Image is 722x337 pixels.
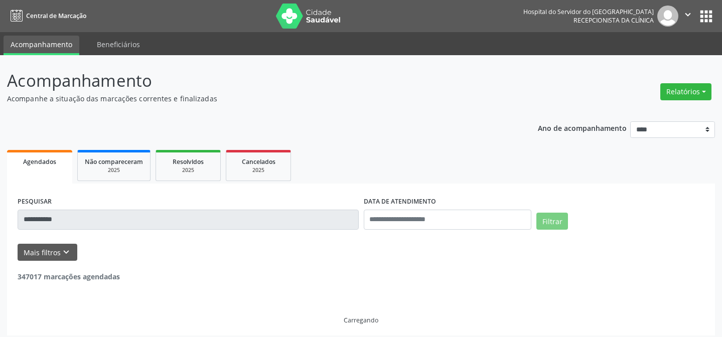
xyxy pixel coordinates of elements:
[18,244,77,261] button: Mais filtros
[573,16,654,25] span: Recepcionista da clínica
[26,12,86,20] span: Central de Marcação
[61,247,72,258] i: keyboard_arrow_down
[85,166,143,174] div: 2025
[697,8,715,25] button: apps
[23,157,56,166] span: Agendados
[344,316,378,324] div: Carregando
[536,213,568,230] button: Filtrar
[7,93,503,104] p: Acompanhe a situação das marcações correntes e finalizadas
[18,194,52,210] label: PESQUISAR
[18,272,120,281] strong: 347017 marcações agendadas
[7,68,503,93] p: Acompanhamento
[4,36,79,55] a: Acompanhamento
[523,8,654,16] div: Hospital do Servidor do [GEOGRAPHIC_DATA]
[364,194,436,210] label: DATA DE ATENDIMENTO
[233,166,283,174] div: 2025
[90,36,147,53] a: Beneficiários
[660,83,711,100] button: Relatórios
[682,9,693,20] i: 
[657,6,678,27] img: img
[163,166,213,174] div: 2025
[538,121,627,134] p: Ano de acompanhamento
[173,157,204,166] span: Resolvidos
[85,157,143,166] span: Não compareceram
[242,157,275,166] span: Cancelados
